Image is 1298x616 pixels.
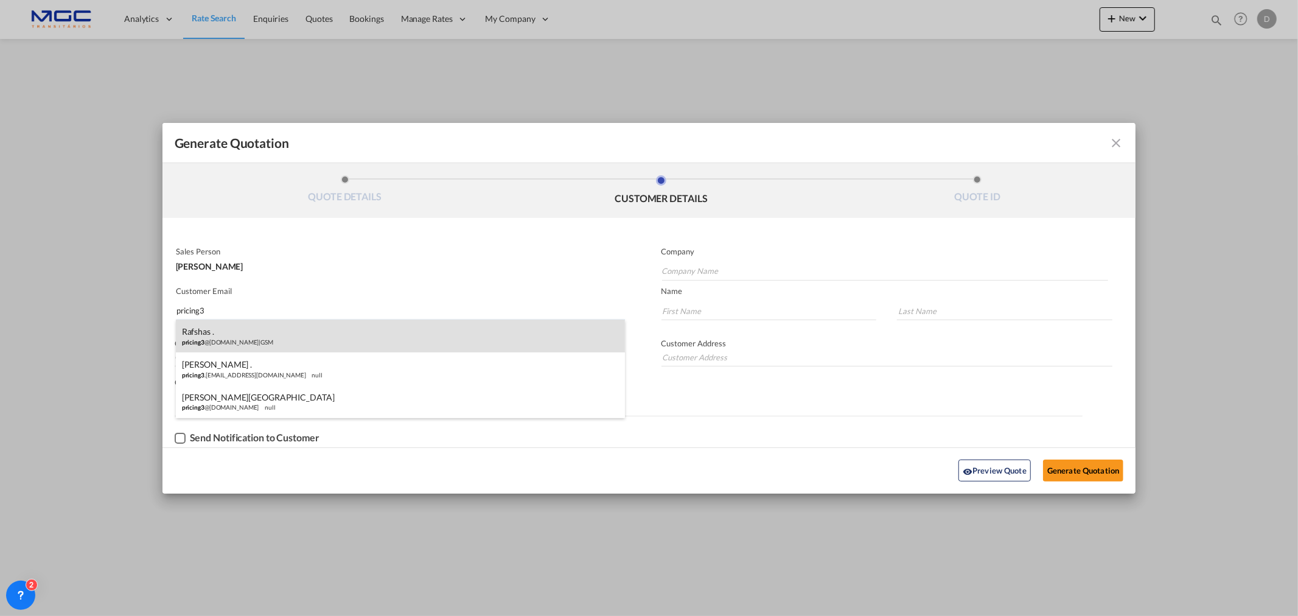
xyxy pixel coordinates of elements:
[162,123,1136,494] md-dialog: Generate QuotationQUOTE ...
[503,175,819,208] li: CUSTOMER DETAILS
[175,135,289,151] span: Generate Quotation
[819,175,1136,208] li: QUOTE ID
[1043,460,1123,481] button: Generate Quotation
[176,247,622,256] p: Sales Person
[897,302,1112,320] input: Last Name
[175,348,623,366] input: Contact Number
[176,286,625,296] p: Customer Email
[661,338,727,348] span: Customer Address
[661,302,877,320] input: First Name
[175,338,623,348] p: Contact
[176,256,622,271] div: [PERSON_NAME]
[958,460,1031,481] button: icon-eyePreview Quote
[175,392,1083,416] md-chips-wrap: Chips container. Enter the text area, then type text, and press enter to add a chip.
[175,432,319,444] md-checkbox: Checkbox No Ink
[176,302,625,320] input: Search by Customer Name/Email Id/Company
[175,377,1083,387] p: CC Emails
[187,175,503,208] li: QUOTE DETAILS
[963,467,972,477] md-icon: icon-eye
[661,247,1108,256] p: Company
[661,348,1113,366] input: Customer Address
[1109,136,1123,150] md-icon: icon-close fg-AAA8AD cursor m-0
[661,286,1136,296] p: Name
[662,262,1108,281] input: Company Name
[190,432,319,443] div: Send Notification to Customer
